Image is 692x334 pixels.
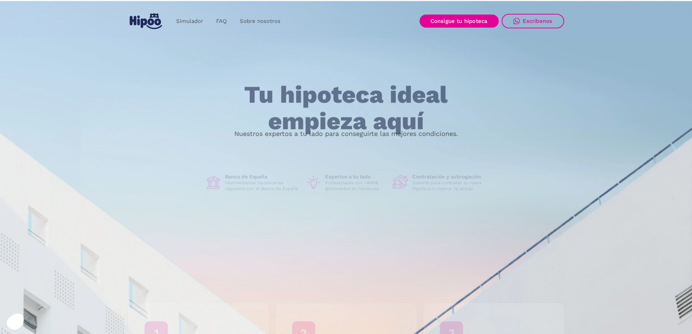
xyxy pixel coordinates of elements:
p: Soporte para contratar tu nueva hipoteca o mejorar la actual [412,180,487,192]
h1: Tu hipoteca ideal empieza aquí [208,82,483,134]
h1: Contratación y subrogación [412,173,487,180]
p: Profesionales con +40M€ gestionados en hipotecas [325,180,387,192]
a: Escríbenos [502,14,564,28]
p: Nuestros expertos a tu lado para conseguirte las mejores condiciones. [234,131,458,137]
p: Intermediarios hipotecarios regulados por el Banco de España [225,180,300,192]
a: Consigue tu hipoteca [420,15,499,28]
a: FAQ [210,14,233,28]
h1: Expertos a tu lado [325,173,387,180]
div: Escríbenos [523,18,553,24]
a: Sobre nosotros [233,14,287,28]
a: home [128,11,164,32]
h1: Banco de España [225,173,300,180]
a: Simulador [170,14,210,28]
